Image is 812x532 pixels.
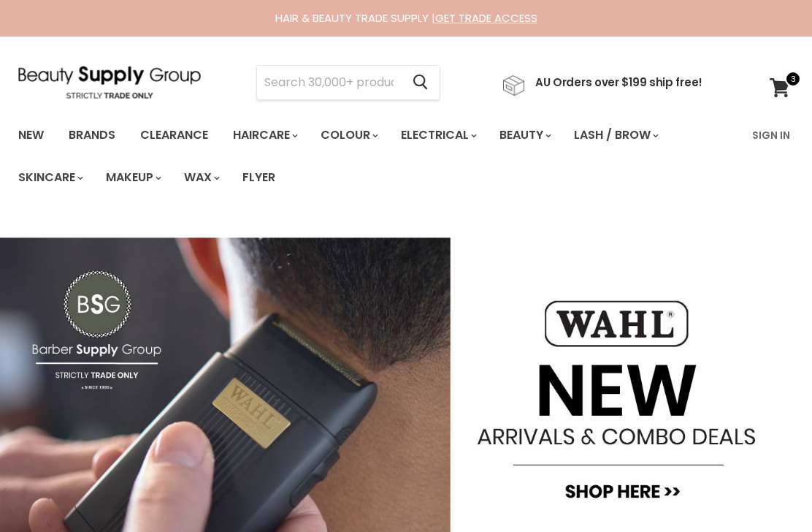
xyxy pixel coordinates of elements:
[257,66,401,99] input: Search
[743,120,799,151] a: Sign In
[401,66,440,99] button: Search
[58,120,126,151] a: Brands
[95,162,170,193] a: Makeup
[390,120,486,151] a: Electrical
[7,120,55,151] a: New
[563,120,667,151] a: Lash / Brow
[7,162,92,193] a: Skincare
[435,10,537,26] a: GET TRADE ACCESS
[173,162,229,193] a: Wax
[231,162,286,193] a: Flyer
[256,65,440,100] form: Product
[310,120,387,151] a: Colour
[739,463,797,517] iframe: Gorgias live chat messenger
[222,120,307,151] a: Haircare
[7,114,743,199] ul: Main menu
[489,120,560,151] a: Beauty
[129,120,219,151] a: Clearance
